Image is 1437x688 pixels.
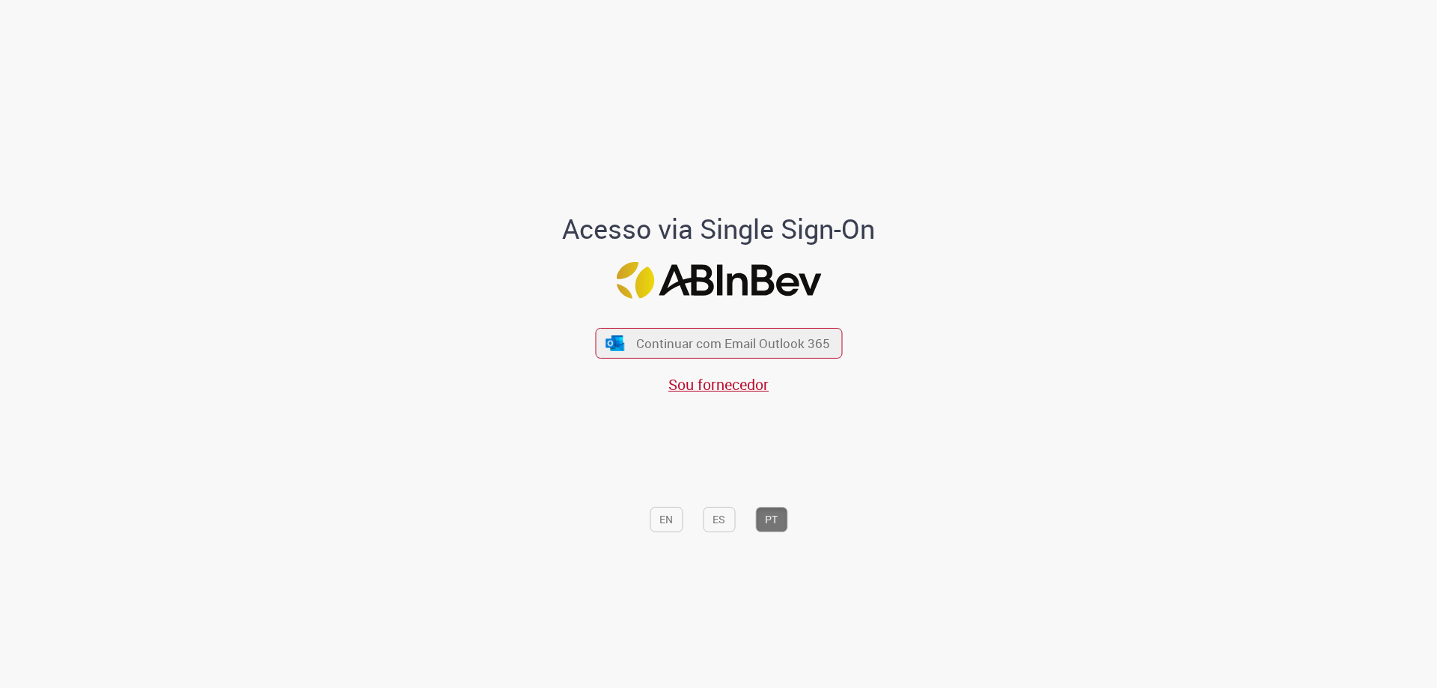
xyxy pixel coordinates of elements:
img: ícone Azure/Microsoft 360 [605,335,626,351]
button: ES [703,507,735,532]
button: PT [755,507,787,532]
button: EN [650,507,683,532]
h1: Acesso via Single Sign-On [511,214,927,244]
a: Sou fornecedor [668,374,769,395]
img: Logo ABInBev [616,262,821,299]
button: ícone Azure/Microsoft 360 Continuar com Email Outlook 365 [595,328,842,359]
span: Continuar com Email Outlook 365 [636,335,830,352]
